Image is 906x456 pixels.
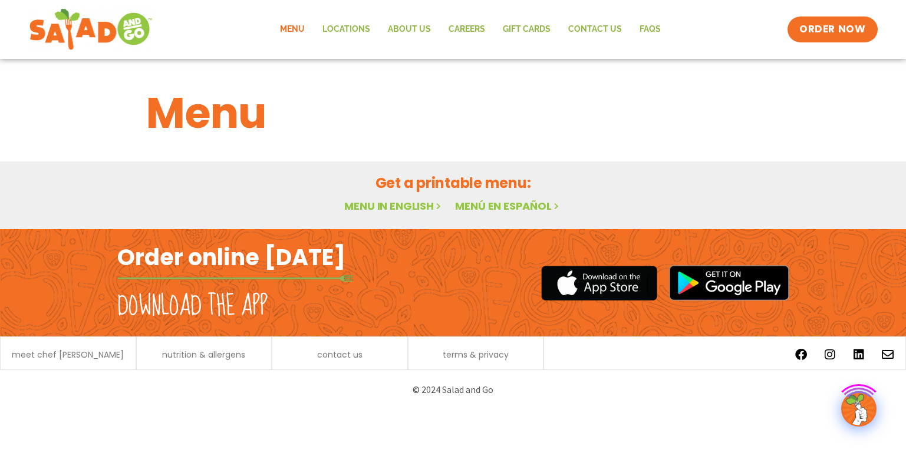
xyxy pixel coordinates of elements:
[344,199,443,213] a: Menu in English
[788,16,877,42] a: ORDER NOW
[314,16,379,43] a: Locations
[146,173,760,193] h2: Get a printable menu:
[799,22,865,37] span: ORDER NOW
[117,275,353,282] img: fork
[146,81,760,145] h1: Menu
[162,351,245,359] a: nutrition & allergens
[317,351,363,359] a: contact us
[494,16,559,43] a: GIFT CARDS
[379,16,440,43] a: About Us
[669,265,789,300] img: google_play
[12,351,124,359] a: meet chef [PERSON_NAME]
[117,290,268,323] h2: Download the app
[443,351,509,359] a: terms & privacy
[455,199,561,213] a: Menú en español
[123,382,783,398] p: © 2024 Salad and Go
[631,16,670,43] a: FAQs
[541,264,657,302] img: appstore
[117,243,345,272] h2: Order online [DATE]
[29,6,153,53] img: new-SAG-logo-768×292
[271,16,670,43] nav: Menu
[271,16,314,43] a: Menu
[559,16,631,43] a: Contact Us
[440,16,494,43] a: Careers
